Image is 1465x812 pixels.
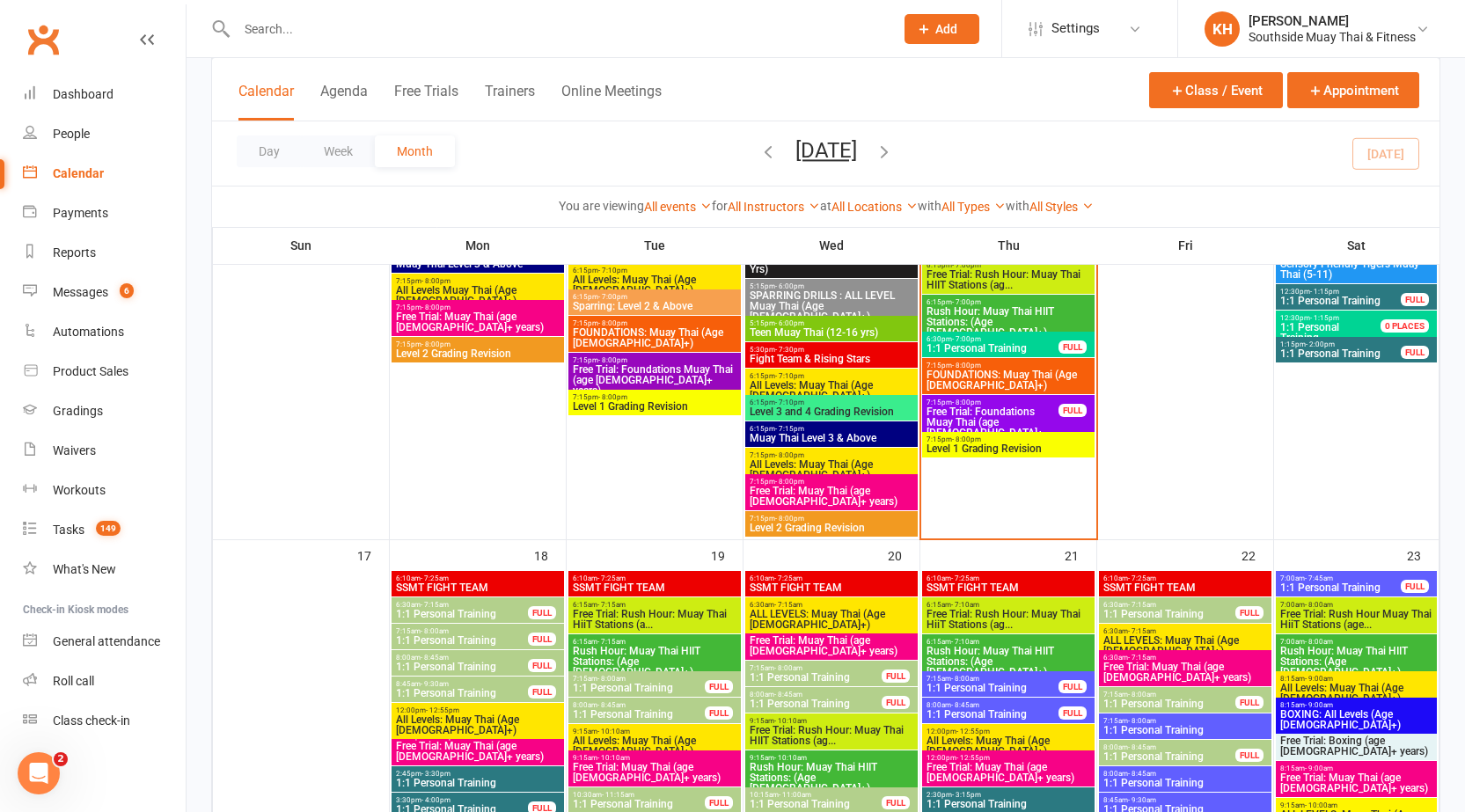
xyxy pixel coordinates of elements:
span: SSMT FIGHT TEAM [572,582,737,593]
span: 6:10am [926,574,1091,582]
div: FULL [528,633,556,646]
strong: with [1006,199,1029,213]
span: 6:15pm [572,293,737,301]
span: - 12:55pm [956,728,990,735]
span: 7:15pm [572,319,737,327]
div: Reports [53,245,96,260]
span: 7:15pm [749,451,914,459]
span: 1:1 Personal Training [1279,348,1402,359]
span: SSMT FIGHT TEAM [749,582,914,593]
span: - 9:30am [421,680,449,688]
span: 9:15am [572,728,737,735]
span: All Levels: Muay Thai (Age [DEMOGRAPHIC_DATA]+) [395,714,560,735]
span: 5:15pm [749,319,914,327]
span: 7:15pm [395,340,560,348]
span: - 8:00am [1305,638,1333,646]
span: 6:30am [1102,627,1268,635]
button: Add [905,14,979,44]
span: - 8:45am [597,701,626,709]
div: 22 [1242,540,1273,569]
div: FULL [705,706,733,720]
a: Automations [23,312,186,352]
span: 1:1 Personal Training [395,609,529,619]
span: - 8:00am [421,627,449,635]
span: 8:15am [1279,764,1433,772]
div: FULL [528,685,556,699]
th: Tue [567,227,743,264]
div: Messages [53,285,108,299]
span: 12:30pm [1279,288,1402,296]
a: What's New [23,550,186,589]
span: - 12:55pm [426,706,459,714]
span: - 8:00am [1128,691,1156,699]
span: - 8:00pm [598,319,627,327]
span: - 8:00am [597,675,626,683]
div: Roll call [53,674,94,688]
span: Add [935,22,957,36]
a: Dashboard [23,75,186,114]
a: Workouts [23,471,186,510]
a: Waivers [23,431,186,471]
span: 8:00am [749,691,883,699]
span: - 8:45am [774,691,802,699]
span: 6:30am [1102,654,1268,662]
span: FOUNDATIONS: Muay Thai (Age [DEMOGRAPHIC_DATA]+) [926,369,1091,391]
span: - 8:00pm [421,340,450,348]
div: FULL [882,669,910,683]
div: 18 [534,540,566,569]
th: Sat [1274,227,1439,264]
a: Reports [23,233,186,273]
span: - 7:00pm [952,261,981,269]
div: Class check-in [53,713,130,728]
span: 1:1 Personal Training [749,672,883,683]
span: - 7:10am [951,601,979,609]
strong: with [918,199,941,213]
span: - 7:00pm [952,335,981,343]
span: 7:15pm [572,356,737,364]
span: 6:10am [749,574,914,582]
button: Week [302,135,375,167]
span: Free Trial: Rush Hour Muay Thai HiiT Stations (age... [1279,609,1433,630]
span: 1:1 Personal Training [926,709,1059,720]
span: - 6:00pm [775,319,804,327]
div: FULL [1058,680,1087,693]
span: FOUNDATIONS: Muay Thai (Age [DEMOGRAPHIC_DATA]+) [572,327,737,348]
span: SSMT FIGHT TEAM [395,582,560,593]
span: 9:15am [749,717,914,725]
a: Roll call [23,662,186,701]
div: KH [1205,11,1240,47]
span: 7:15am [395,627,529,635]
span: - 8:00am [1305,601,1333,609]
span: 6:30am [749,601,914,609]
button: Month [375,135,455,167]
span: 7:00am [1279,601,1433,609]
div: FULL [1058,706,1087,720]
span: - 8:45am [421,654,449,662]
div: FULL [528,659,556,672]
div: FULL [1401,580,1429,593]
span: - 1:15pm [1310,314,1339,322]
span: - 9:00am [1305,675,1333,683]
span: 7:15am [926,675,1059,683]
span: - 7:10am [951,638,979,646]
a: Gradings [23,391,186,431]
th: Fri [1097,227,1274,264]
span: - 8:00pm [598,393,627,401]
span: 7:15pm [926,362,1091,369]
span: 7:15pm [572,393,737,401]
div: Workouts [53,483,106,497]
input: Search... [231,17,882,41]
span: Free Trial: Muay Thai (age [DEMOGRAPHIC_DATA]+ years) [1102,662,1268,683]
div: FULL [1235,606,1264,619]
span: - 3:30pm [421,770,450,778]
span: - 7:15am [597,638,626,646]
span: - 8:00am [774,664,802,672]
button: Free Trials [394,83,458,121]
div: FULL [1235,696,1264,709]
span: - 7:25am [1128,574,1156,582]
span: 6:15am [926,638,1091,646]
a: Class kiosk mode [23,701,186,741]
span: 9:15am [749,754,914,762]
span: 6:15pm [572,267,737,274]
span: 1:1 Personal Training [395,688,529,699]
